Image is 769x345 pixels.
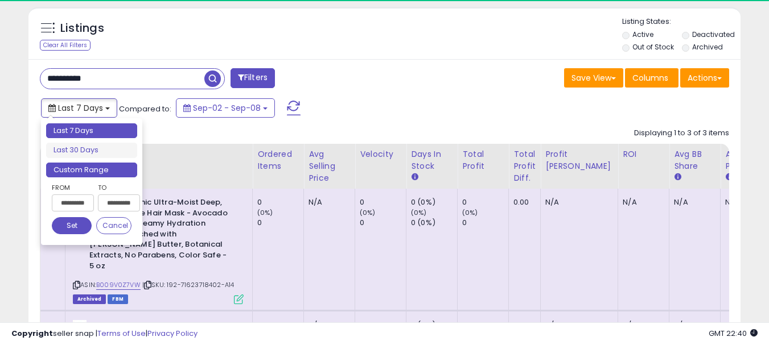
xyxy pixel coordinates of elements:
span: Sep-02 - Sep-08 [193,102,261,114]
label: Deactivated [692,30,735,39]
h5: Listings [60,20,104,36]
span: FBM [108,294,128,304]
div: Title [70,148,248,160]
small: Avg BB Share. [674,172,681,182]
small: (0%) [360,208,376,217]
div: 0 [462,218,508,228]
span: 2025-09-16 22:40 GMT [709,328,758,339]
small: Avg Win Price. [725,172,732,182]
label: Active [632,30,653,39]
div: 0.00 [513,197,532,207]
a: B009V0Z7VW [96,280,141,290]
small: (0%) [257,208,273,217]
strong: Copyright [11,328,53,339]
div: Total Profit Diff. [513,148,536,184]
b: GIOVANNI 2chic Ultra-Moist Deep, Deep Moisture Hair Mask - Avocado & Olive Oil, Creamy Hydration ... [89,197,228,274]
div: seller snap | | [11,329,198,339]
div: ROI [623,148,664,160]
button: Filters [231,68,275,88]
div: Avg Selling Price [309,148,350,184]
label: Archived [692,42,723,52]
div: Clear All Filters [40,40,91,51]
button: Last 7 Days [41,98,117,118]
span: Columns [632,72,668,84]
p: Listing States: [622,16,741,27]
button: Save View [564,68,623,88]
small: (0%) [411,208,427,217]
button: Actions [680,68,729,88]
span: Compared to: [119,103,171,114]
div: 0 [462,197,508,207]
div: Days In Stock [411,148,453,172]
div: Avg BB Share [674,148,715,172]
li: Last 7 Days [46,123,137,139]
div: 0 [257,218,303,228]
span: Last 7 Days [58,102,103,114]
div: Total Profit [462,148,504,172]
small: (0%) [462,208,478,217]
div: N/A [545,197,609,207]
a: Privacy Policy [147,328,198,339]
button: Columns [625,68,678,88]
div: Ordered Items [257,148,299,172]
div: N/A [623,197,660,207]
label: Out of Stock [632,42,674,52]
div: 0 [360,218,406,228]
label: To [98,182,131,193]
div: N/A [674,197,712,207]
div: Displaying 1 to 3 of 3 items [634,128,729,139]
div: N/A [725,197,763,207]
button: Cancel [96,217,131,234]
div: Profit [PERSON_NAME] [545,148,613,172]
div: ASIN: [73,197,244,303]
li: Last 30 Days [46,143,137,158]
div: 0 (0%) [411,218,457,228]
button: Sep-02 - Sep-08 [176,98,275,118]
div: 0 (0%) [411,197,457,207]
div: 0 [360,197,406,207]
a: Terms of Use [97,328,146,339]
div: N/A [309,197,346,207]
div: Avg Win Price [725,148,767,172]
span: | SKU: 192-71623718402-A14 [142,280,234,289]
div: 0 [257,197,303,207]
button: Set [52,217,92,234]
label: From [52,182,92,193]
div: Velocity [360,148,401,160]
li: Custom Range [46,163,137,178]
span: Listings that have been deleted from Seller Central [73,294,106,304]
small: Days In Stock. [411,172,418,182]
